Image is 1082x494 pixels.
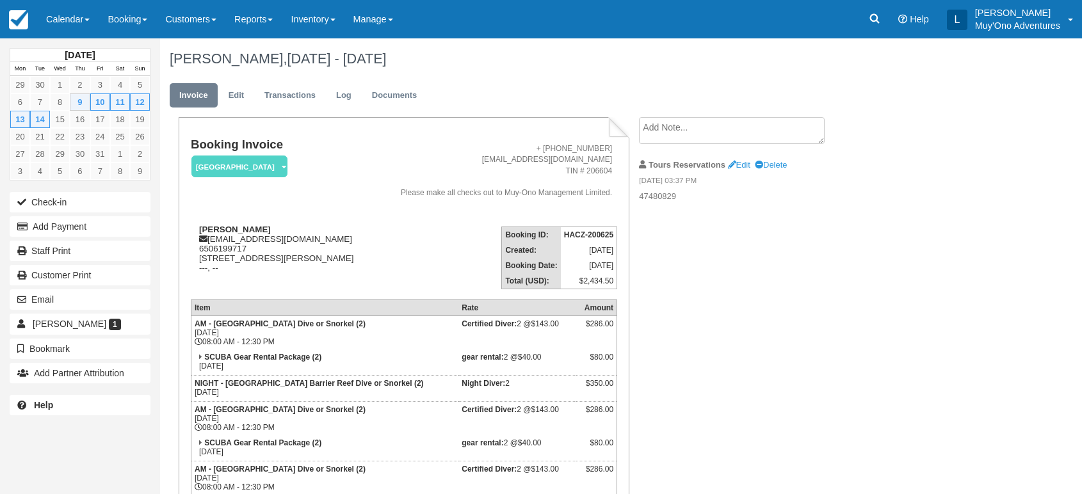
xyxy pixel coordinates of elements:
th: Booking Date: [502,258,561,273]
a: 19 [130,111,150,128]
a: Log [327,83,361,108]
td: $2,434.50 [561,273,617,289]
strong: Certified Diver [462,465,517,474]
a: 30 [30,76,50,93]
a: [PERSON_NAME] 1 [10,314,150,334]
a: 3 [10,163,30,180]
a: 28 [30,145,50,163]
i: Help [898,15,907,24]
a: 31 [90,145,110,163]
th: Sun [130,62,150,76]
button: Add Partner Attribution [10,363,150,383]
a: Invoice [170,83,218,108]
a: 8 [50,93,70,111]
a: Transactions [255,83,325,108]
a: Delete [755,160,787,170]
strong: SCUBA Gear Rental Package (2) [204,438,321,447]
a: 18 [110,111,130,128]
span: $143.00 [531,319,559,328]
td: [DATE] [561,258,617,273]
a: 21 [30,128,50,145]
span: $143.00 [531,465,559,474]
strong: gear rental [462,353,503,362]
a: Help [10,395,150,415]
div: $80.00 [579,438,613,458]
div: $286.00 [579,405,613,424]
strong: Night Diver [462,379,505,388]
span: [PERSON_NAME] [33,319,106,329]
a: 8 [110,163,130,180]
th: Total (USD): [502,273,561,289]
a: 23 [70,128,90,145]
a: 7 [90,163,110,180]
th: Item [191,299,458,315]
a: 10 [90,93,110,111]
a: 20 [10,128,30,145]
a: 6 [10,93,30,111]
span: 1 [109,319,121,330]
a: 13 [10,111,30,128]
a: 29 [10,76,30,93]
strong: NIGHT - [GEOGRAPHIC_DATA] Barrier Reef Dive or Snorkel (2) [195,379,424,388]
span: $40.00 [518,353,542,362]
a: 9 [70,93,90,111]
a: 17 [90,111,110,128]
div: $80.00 [579,353,613,372]
a: Staff Print [10,241,150,261]
div: $286.00 [579,319,613,339]
a: 5 [50,163,70,180]
a: 9 [130,163,150,180]
th: Rate [458,299,576,315]
em: [DATE] 03:37 PM [639,175,855,189]
strong: SCUBA Gear Rental Package (2) [204,353,321,362]
span: [DATE] - [DATE] [287,51,386,67]
th: Amount [576,299,617,315]
th: Mon [10,62,30,76]
strong: [PERSON_NAME] [199,225,271,234]
td: 2 @ [458,435,576,461]
strong: [DATE] [65,50,95,60]
td: 2 @ [458,349,576,376]
button: Check-in [10,192,150,212]
strong: AM - [GEOGRAPHIC_DATA] Dive or Snorkel (2) [195,465,366,474]
a: 27 [10,145,30,163]
p: Muy'Ono Adventures [975,19,1060,32]
a: Documents [362,83,427,108]
div: $286.00 [579,465,613,484]
em: [GEOGRAPHIC_DATA] [191,155,287,178]
h1: Booking Invoice [191,138,371,152]
h1: [PERSON_NAME], [170,51,962,67]
a: 6 [70,163,90,180]
a: 5 [130,76,150,93]
div: $350.00 [579,379,613,398]
address: + [PHONE_NUMBER] [EMAIL_ADDRESS][DOMAIN_NAME] TIN # 206604 Please make all checks out to Muy-Ono ... [376,143,612,198]
a: 3 [90,76,110,93]
td: 2 @ [458,401,576,435]
td: [DATE] [191,435,458,461]
p: [PERSON_NAME] [975,6,1060,19]
td: [DATE] 08:00 AM - 12:30 PM [191,315,458,349]
a: 7 [30,93,50,111]
th: Booking ID: [502,227,561,243]
td: [DATE] [561,243,617,258]
span: $143.00 [531,405,559,414]
div: L [947,10,967,30]
strong: gear rental [462,438,503,447]
a: 25 [110,128,130,145]
th: Wed [50,62,70,76]
a: 14 [30,111,50,128]
a: 16 [70,111,90,128]
div: [EMAIL_ADDRESS][DOMAIN_NAME] 6506199717 [STREET_ADDRESS][PERSON_NAME] ---, -- [191,225,371,289]
img: checkfront-main-nav-mini-logo.png [9,10,28,29]
a: Edit [728,160,750,170]
strong: Certified Diver [462,405,517,414]
a: 26 [130,128,150,145]
a: 1 [110,145,130,163]
span: Help [910,14,929,24]
strong: AM - [GEOGRAPHIC_DATA] Dive or Snorkel (2) [195,405,366,414]
a: 4 [30,163,50,180]
a: 2 [130,145,150,163]
a: 4 [110,76,130,93]
p: 47480829 [639,191,855,203]
td: [DATE] [191,375,458,401]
